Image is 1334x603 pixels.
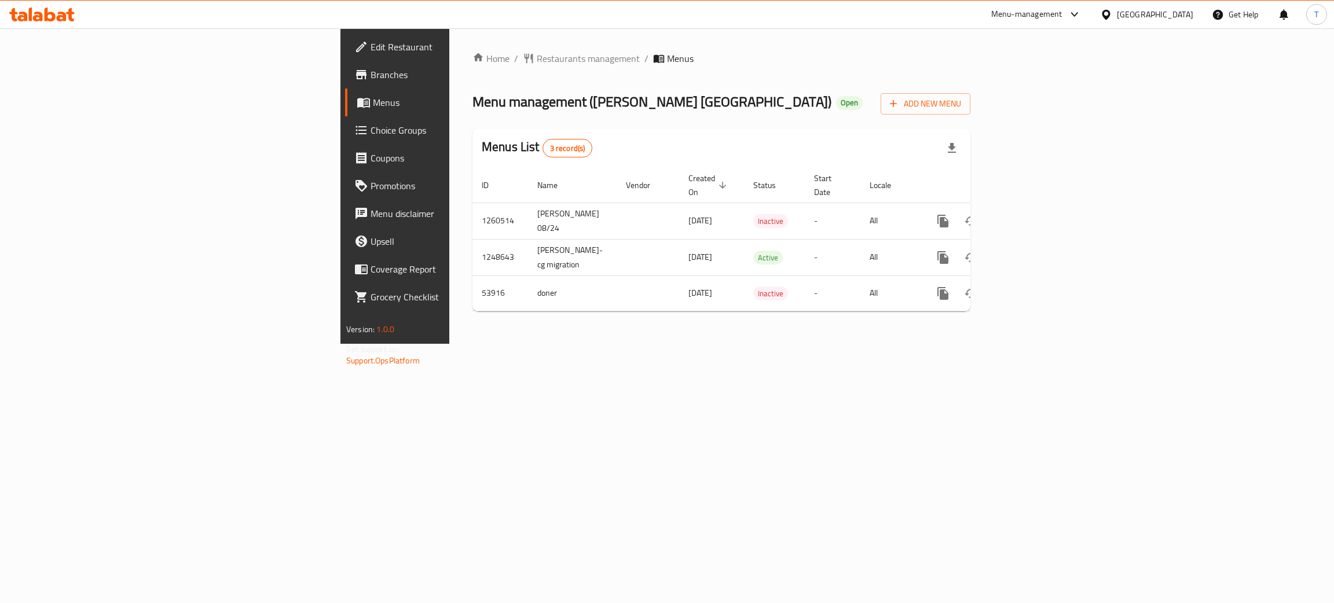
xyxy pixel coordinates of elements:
button: Change Status [957,244,985,271]
a: Coupons [345,144,563,172]
span: Inactive [753,215,788,228]
td: [PERSON_NAME] 08/24 [528,203,617,239]
span: Coupons [371,151,554,165]
span: Locale [870,178,906,192]
td: doner [528,275,617,311]
a: Choice Groups [345,116,563,144]
div: Export file [938,134,966,162]
span: Edit Restaurant [371,40,554,54]
div: [GEOGRAPHIC_DATA] [1117,8,1193,21]
button: more [929,280,957,307]
td: - [805,239,860,275]
span: Promotions [371,179,554,193]
a: Menu disclaimer [345,200,563,227]
span: Menus [373,95,554,109]
span: Branches [371,68,554,82]
td: [PERSON_NAME]-cg migration [528,239,617,275]
div: Menu-management [991,8,1062,21]
span: Add New Menu [890,97,961,111]
div: Inactive [753,286,788,300]
div: Inactive [753,214,788,228]
nav: breadcrumb [472,52,970,65]
span: Grocery Checklist [371,290,554,304]
a: Coverage Report [345,255,563,283]
a: Edit Restaurant [345,33,563,61]
th: Actions [920,168,1050,203]
span: ID [482,178,504,192]
td: All [860,239,920,275]
a: Upsell [345,227,563,255]
a: Branches [345,61,563,89]
table: enhanced table [472,168,1050,311]
span: Created On [688,171,730,199]
button: more [929,244,957,271]
li: / [644,52,648,65]
span: [DATE] [688,213,712,228]
button: Change Status [957,280,985,307]
span: Menu disclaimer [371,207,554,220]
span: Vendor [626,178,665,192]
td: All [860,203,920,239]
a: Menus [345,89,563,116]
h2: Menus List [482,138,592,157]
td: - [805,275,860,311]
span: Menus [667,52,694,65]
span: Coverage Report [371,262,554,276]
span: [DATE] [688,249,712,264]
span: Open [836,98,863,108]
span: Menu management ( [PERSON_NAME] [GEOGRAPHIC_DATA] ) [472,89,831,115]
span: Get support on: [346,341,400,356]
span: Active [753,251,783,264]
a: Restaurants management [523,52,640,65]
a: Promotions [345,172,563,200]
span: Restaurants management [537,52,640,65]
td: - [805,203,860,239]
span: Choice Groups [371,123,554,137]
span: Inactive [753,287,788,300]
span: T [1314,8,1318,21]
button: more [929,207,957,235]
span: Status [753,178,791,192]
span: Upsell [371,234,554,248]
a: Support.OpsPlatform [346,353,420,368]
span: Name [537,178,573,192]
span: Version: [346,322,375,337]
a: Grocery Checklist [345,283,563,311]
div: Open [836,96,863,110]
td: All [860,275,920,311]
span: [DATE] [688,285,712,300]
span: Start Date [814,171,846,199]
span: 1.0.0 [376,322,394,337]
button: Add New Menu [881,93,970,115]
div: Total records count [543,139,593,157]
span: 3 record(s) [543,143,592,154]
button: Change Status [957,207,985,235]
